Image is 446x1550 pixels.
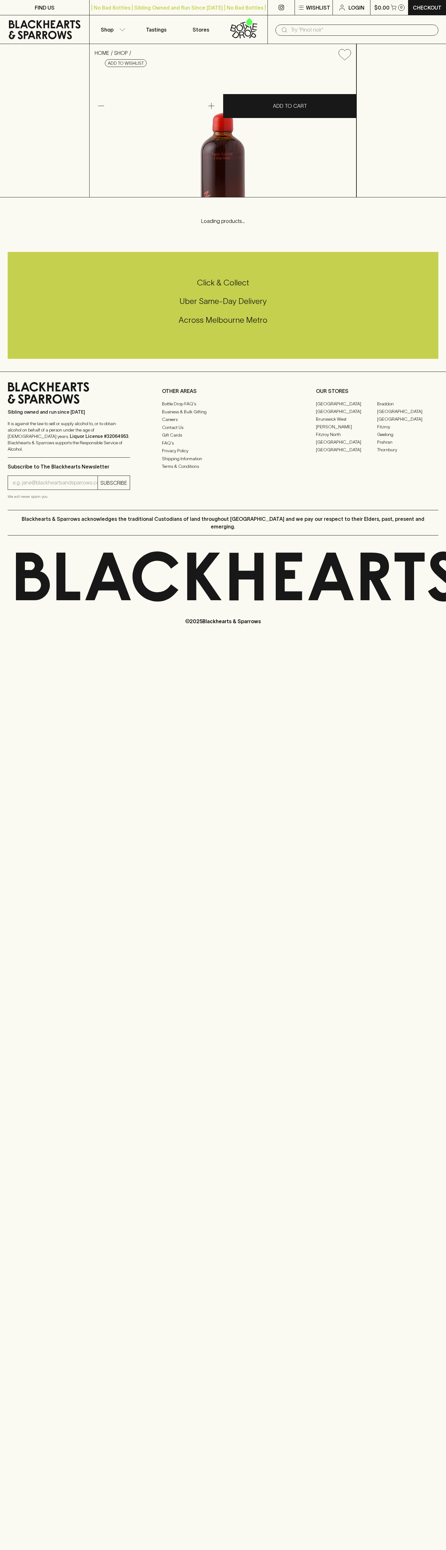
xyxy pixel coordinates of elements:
p: Tastings [146,26,166,33]
a: HOME [95,50,109,56]
a: [PERSON_NAME] [316,423,377,431]
a: Contact Us [162,424,284,431]
h5: Uber Same-Day Delivery [8,296,438,306]
h5: Across Melbourne Metro [8,315,438,325]
a: Privacy Policy [162,447,284,455]
p: ADD TO CART [273,102,307,110]
a: [GEOGRAPHIC_DATA] [377,415,438,423]
a: Shipping Information [162,455,284,462]
a: Braddon [377,400,438,408]
a: Gift Cards [162,432,284,439]
p: 0 [400,6,403,9]
button: Shop [90,15,134,44]
p: $0.00 [374,4,390,11]
a: Business & Bulk Gifting [162,408,284,416]
a: Bottle Drop FAQ's [162,400,284,408]
a: Careers [162,416,284,424]
h5: Click & Collect [8,277,438,288]
a: Geelong [377,431,438,438]
a: [GEOGRAPHIC_DATA] [316,408,377,415]
p: Sibling owned and run since [DATE] [8,409,130,415]
a: [GEOGRAPHIC_DATA] [377,408,438,415]
p: Blackhearts & Sparrows acknowledges the traditional Custodians of land throughout [GEOGRAPHIC_DAT... [12,515,434,530]
p: OTHER AREAS [162,387,284,395]
p: OUR STORES [316,387,438,395]
a: Prahran [377,438,438,446]
strong: Liquor License #32064953 [70,434,128,439]
input: e.g. jane@blackheartsandsparrows.com.au [13,478,98,488]
p: Subscribe to The Blackhearts Newsletter [8,463,130,470]
button: Add to wishlist [105,59,147,67]
a: Thornbury [377,446,438,454]
a: [GEOGRAPHIC_DATA] [316,400,377,408]
a: Fitzroy North [316,431,377,438]
a: Stores [179,15,223,44]
a: Tastings [134,15,179,44]
p: SUBSCRIBE [100,479,127,487]
p: Loading products... [6,217,440,225]
a: Terms & Conditions [162,463,284,470]
p: We will never spam you [8,493,130,500]
p: FIND US [35,4,55,11]
a: [GEOGRAPHIC_DATA] [316,438,377,446]
div: Call to action block [8,252,438,359]
p: Stores [193,26,209,33]
input: Try "Pinot noir" [291,25,433,35]
img: 18530.png [90,65,356,197]
a: SHOP [114,50,128,56]
p: Login [348,4,364,11]
p: Shop [101,26,113,33]
a: Fitzroy [377,423,438,431]
a: FAQ's [162,439,284,447]
button: SUBSCRIBE [98,476,130,490]
button: Add to wishlist [336,47,354,63]
p: Checkout [413,4,442,11]
p: It is against the law to sell or supply alcohol to, or to obtain alcohol on behalf of a person un... [8,420,130,452]
a: [GEOGRAPHIC_DATA] [316,446,377,454]
p: Wishlist [306,4,330,11]
button: ADD TO CART [223,94,356,118]
a: Brunswick West [316,415,377,423]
